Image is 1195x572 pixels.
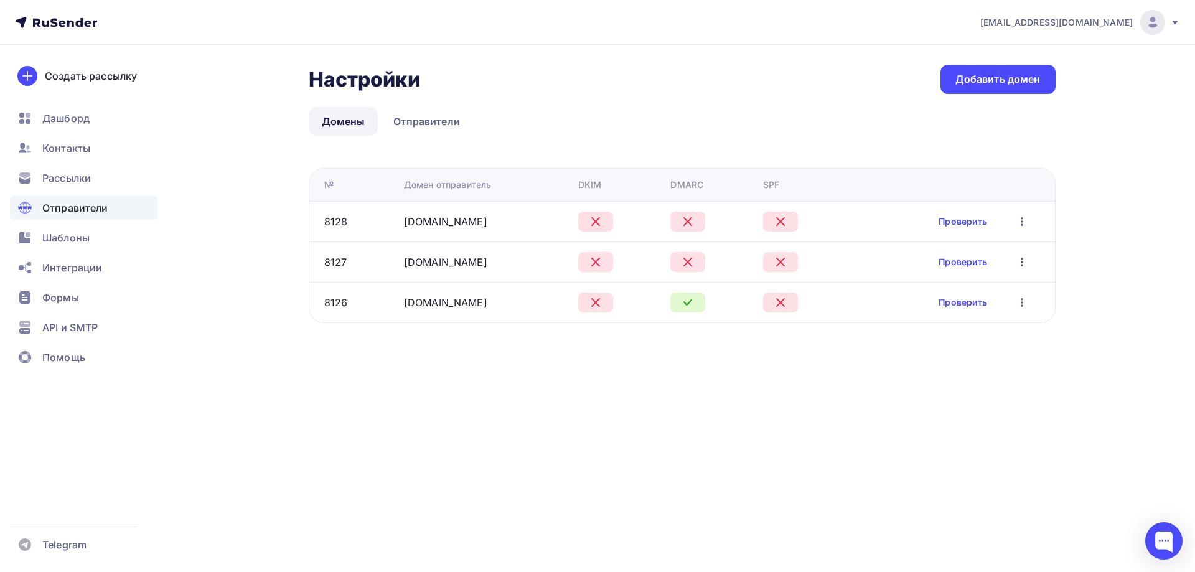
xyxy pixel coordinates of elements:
div: SPF [763,179,779,191]
span: Шаблоны [42,230,90,245]
div: Домен отправитель [404,179,491,191]
span: Telegram [42,537,87,552]
div: Добавить домен [955,72,1041,87]
a: [DOMAIN_NAME] [404,256,487,268]
span: Помощь [42,350,85,365]
a: Отправители [10,195,158,220]
a: Дашборд [10,106,158,131]
span: Отправители [42,200,108,215]
a: [EMAIL_ADDRESS][DOMAIN_NAME] [980,10,1180,35]
a: Проверить [939,215,987,228]
div: 8127 [324,255,347,270]
a: Шаблоны [10,225,158,250]
span: Контакты [42,141,90,156]
a: Отправители [380,107,473,136]
div: 8126 [324,295,348,310]
a: [DOMAIN_NAME] [404,215,487,228]
a: Проверить [939,296,987,309]
a: Проверить [939,256,987,268]
div: № [324,179,334,191]
a: [DOMAIN_NAME] [404,296,487,309]
span: Формы [42,290,79,305]
h2: Настройки [309,67,420,92]
div: DMARC [670,179,703,191]
div: DKIM [578,179,602,191]
span: Интеграции [42,260,102,275]
a: Домены [309,107,378,136]
span: [EMAIL_ADDRESS][DOMAIN_NAME] [980,16,1133,29]
div: Создать рассылку [45,68,137,83]
div: 8128 [324,214,348,229]
span: Дашборд [42,111,90,126]
span: API и SMTP [42,320,98,335]
a: Рассылки [10,166,158,190]
span: Рассылки [42,171,91,185]
a: Формы [10,285,158,310]
a: Контакты [10,136,158,161]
